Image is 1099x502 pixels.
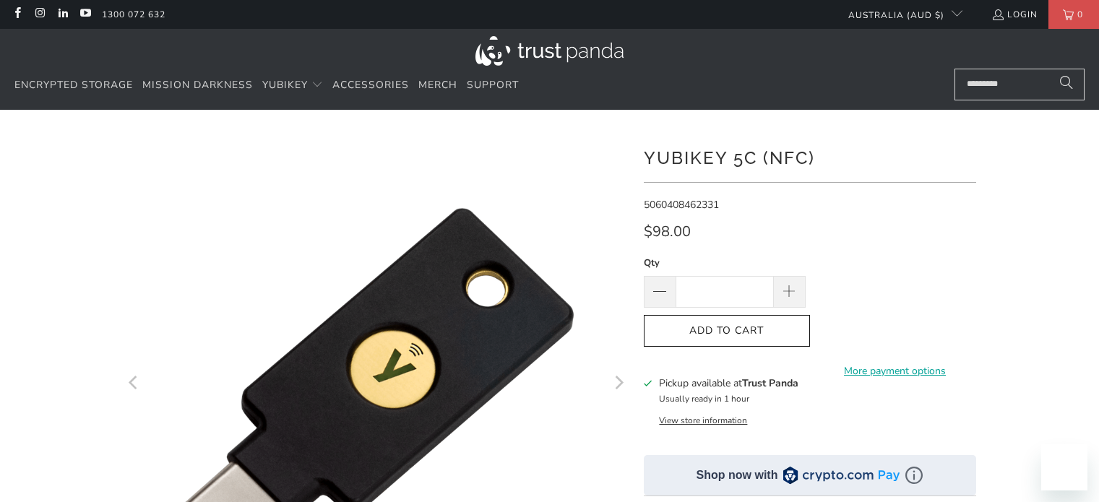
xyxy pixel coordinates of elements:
span: Merch [418,78,457,92]
button: View store information [659,415,747,426]
a: Trust Panda Australia on Facebook [11,9,23,20]
span: $98.00 [644,222,691,241]
div: Shop now with [697,467,778,483]
span: Support [467,78,519,92]
h1: YubiKey 5C (NFC) [644,142,976,171]
a: Support [467,69,519,103]
span: Accessories [332,78,409,92]
input: Search... [954,69,1085,100]
span: YubiKey [262,78,308,92]
span: Encrypted Storage [14,78,133,92]
a: Trust Panda Australia on Instagram [33,9,46,20]
a: 1300 072 632 [102,7,165,22]
button: Search [1048,69,1085,100]
h3: Pickup available at [659,376,798,391]
span: Add to Cart [659,325,795,337]
a: More payment options [814,363,976,379]
a: Mission Darkness [142,69,253,103]
span: 5060408462331 [644,198,719,212]
b: Trust Panda [742,376,798,390]
button: Add to Cart [644,315,810,347]
a: Trust Panda Australia on LinkedIn [56,9,69,20]
a: Merch [418,69,457,103]
summary: YubiKey [262,69,323,103]
a: Trust Panda Australia on YouTube [79,9,91,20]
a: Encrypted Storage [14,69,133,103]
img: Trust Panda Australia [475,36,624,66]
label: Qty [644,255,806,271]
nav: Translation missing: en.navigation.header.main_nav [14,69,519,103]
a: Accessories [332,69,409,103]
span: Mission Darkness [142,78,253,92]
iframe: Button to launch messaging window [1041,444,1087,490]
small: Usually ready in 1 hour [659,393,749,404]
a: Login [991,7,1038,22]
